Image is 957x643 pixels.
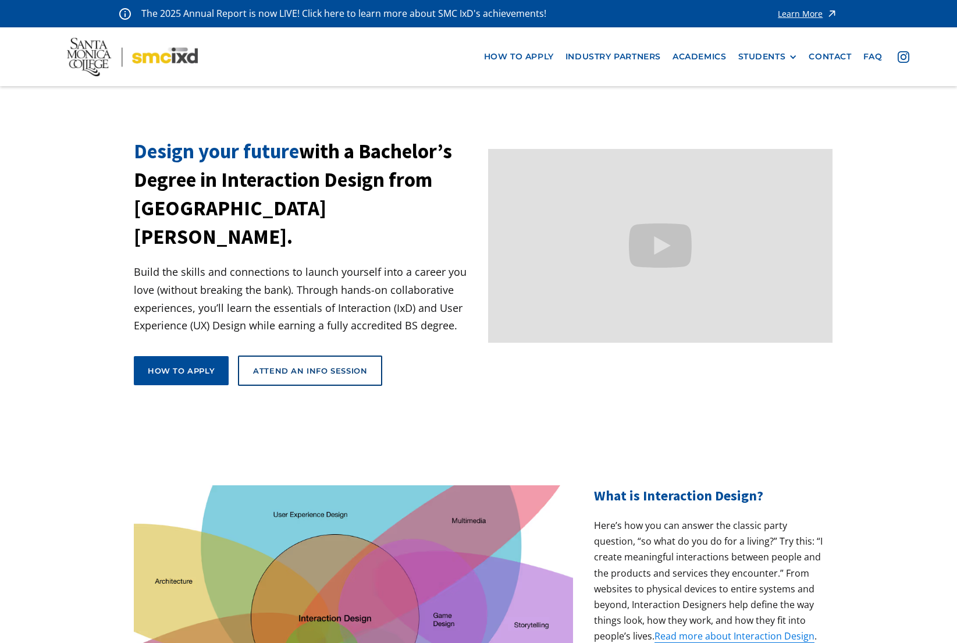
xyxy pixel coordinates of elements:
iframe: Design your future with a Bachelor's Degree in Interaction Design from Santa Monica College [488,149,833,343]
a: faq [858,46,888,68]
div: Learn More [778,10,823,18]
a: industry partners [560,46,667,68]
a: Attend an Info Session [238,356,382,386]
span: Design your future [134,138,299,164]
img: icon - arrow - alert [826,6,838,22]
p: Build the skills and connections to launch yourself into a career you love (without breaking the ... [134,263,479,334]
p: The 2025 Annual Report is now LIVE! Click here to learn more about SMC IxD's achievements! [141,6,547,22]
div: STUDENTS [738,52,786,62]
div: How to apply [148,365,215,376]
a: Academics [667,46,732,68]
a: how to apply [478,46,560,68]
a: Learn More [778,6,838,22]
h1: with a Bachelor’s Degree in Interaction Design from [GEOGRAPHIC_DATA][PERSON_NAME]. [134,137,479,251]
h2: What is Interaction Design? [594,485,823,506]
div: STUDENTS [738,52,798,62]
a: How to apply [134,356,229,385]
div: Attend an Info Session [253,365,367,376]
img: icon - information - alert [119,8,131,20]
img: icon - instagram [898,51,909,63]
a: contact [803,46,857,68]
img: Santa Monica College - SMC IxD logo [67,38,198,76]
